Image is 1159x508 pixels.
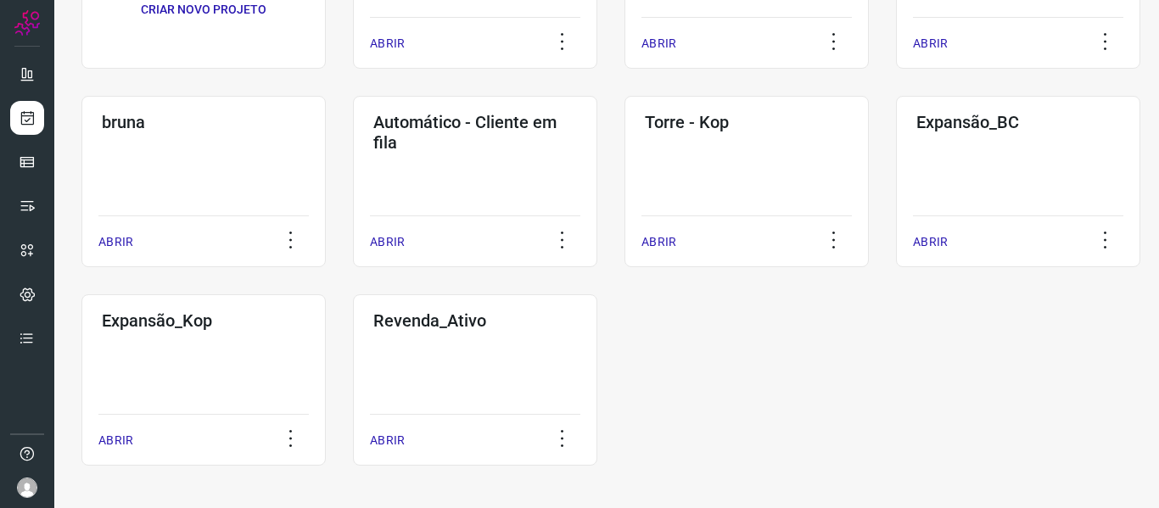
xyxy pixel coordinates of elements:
img: Logo [14,10,40,36]
p: ABRIR [98,233,133,251]
p: ABRIR [370,233,405,251]
p: ABRIR [98,432,133,449]
p: ABRIR [913,35,948,53]
p: ABRIR [370,35,405,53]
h3: Expansão_BC [916,112,1120,132]
h3: Expansão_Kop [102,310,305,331]
h3: Automático - Cliente em fila [373,112,577,153]
p: ABRIR [641,233,676,251]
p: CRIAR NOVO PROJETO [141,1,266,19]
p: ABRIR [641,35,676,53]
img: avatar-user-boy.jpg [17,477,37,498]
h3: Torre - Kop [645,112,848,132]
p: ABRIR [913,233,948,251]
p: ABRIR [370,432,405,449]
h3: bruna [102,112,305,132]
h3: Revenda_Ativo [373,310,577,331]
